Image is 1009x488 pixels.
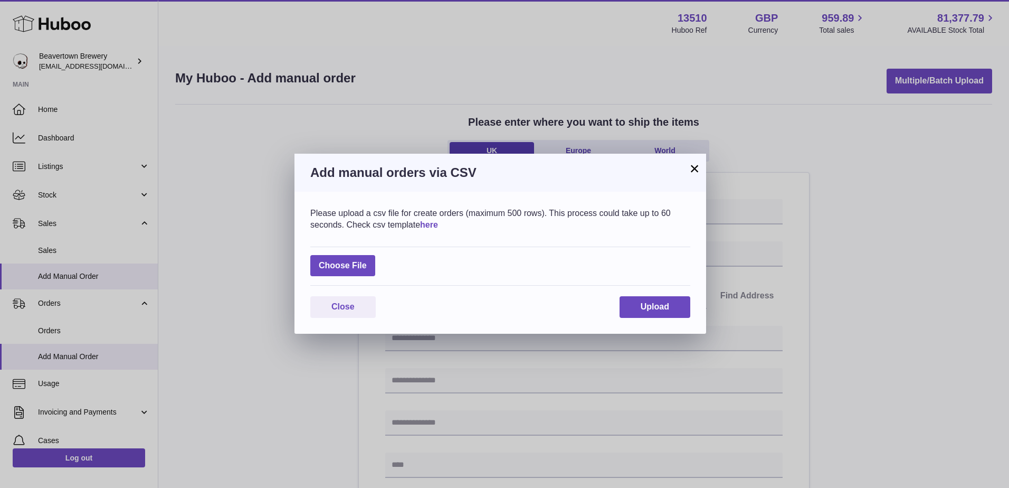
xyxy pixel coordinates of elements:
button: × [688,162,701,175]
div: Please upload a csv file for create orders (maximum 500 rows). This process could take up to 60 s... [310,208,690,230]
span: Choose File [310,255,375,277]
a: here [420,220,438,229]
span: Close [331,302,355,311]
h3: Add manual orders via CSV [310,164,690,181]
span: Upload [641,302,669,311]
button: Upload [620,296,690,318]
button: Close [310,296,376,318]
